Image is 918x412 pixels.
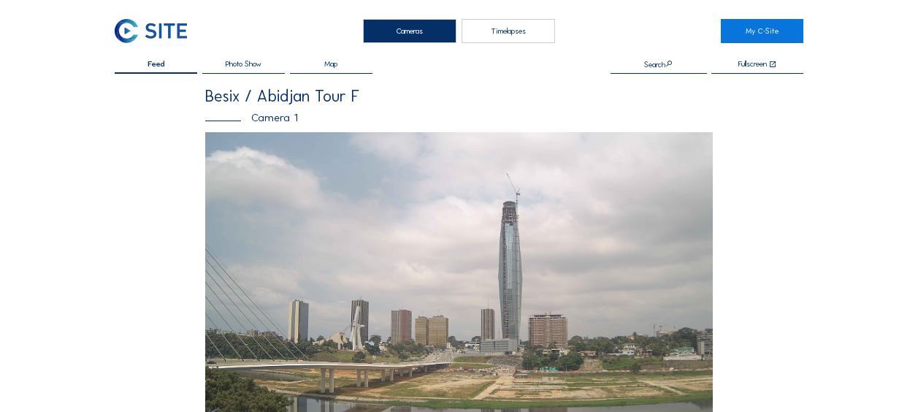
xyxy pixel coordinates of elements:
[363,19,456,43] div: Cameras
[226,60,261,68] span: Photo Show
[115,19,197,43] a: C-SITE Logo
[205,88,713,104] div: Besix / Abidjan Tour F
[148,60,165,68] span: Feed
[721,19,803,43] a: My C-Site
[115,19,187,43] img: C-SITE Logo
[738,60,767,69] div: Fullscreen
[324,60,337,68] span: Map
[205,112,713,123] div: Camera 1
[462,19,555,43] div: Timelapses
